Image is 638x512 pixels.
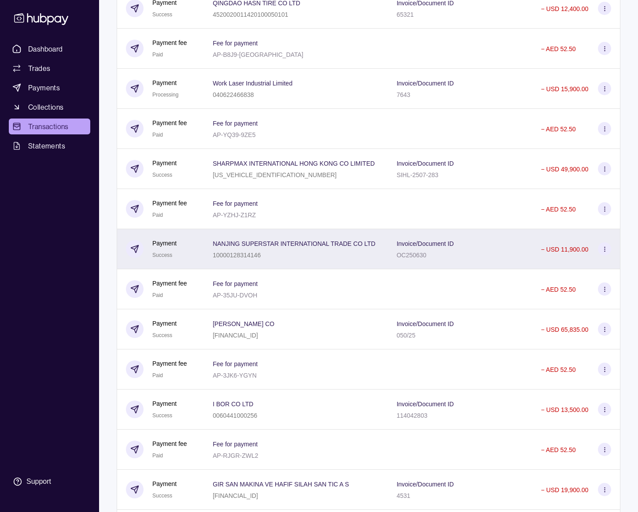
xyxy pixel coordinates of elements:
p: SIHL-2507-283 [397,171,439,178]
p: Payment fee [152,198,187,208]
p: Payment fee [152,278,187,288]
p: − USD 19,900.00 [541,486,589,493]
p: − USD 65,835.00 [541,326,589,333]
p: Invoice/Document ID [397,240,454,247]
p: AP-35JU-DVOH [213,292,257,299]
p: [FINANCIAL_ID] [213,332,258,339]
span: Collections [28,102,63,112]
span: Processing [152,92,178,98]
p: − USD 11,900.00 [541,246,589,253]
a: Payments [9,80,90,96]
p: − AED 52.50 [541,446,576,453]
p: Work Laser Industrial Limited [213,80,292,87]
p: Payment fee [152,359,187,368]
p: Fee for payment [213,120,258,127]
p: 0060441000256 [213,412,257,419]
p: Fee for payment [213,280,258,287]
span: Paid [152,292,163,298]
p: Payment fee [152,118,187,128]
span: Statements [28,141,65,151]
a: Transactions [9,119,90,134]
span: Paid [152,212,163,218]
p: 040622466838 [213,91,254,98]
p: 10000128314146 [213,252,261,259]
span: Dashboard [28,44,63,54]
p: Payment [152,319,177,328]
a: Collections [9,99,90,115]
p: 4531 [397,492,410,499]
p: Payment [152,238,177,248]
p: − AED 52.50 [541,366,576,373]
p: Fee for payment [213,441,258,448]
p: [US_VEHICLE_IDENTIFICATION_NUMBER] [213,171,336,178]
p: 4520020011420100050101 [213,11,288,18]
p: − AED 52.50 [541,286,576,293]
p: − USD 49,900.00 [541,166,589,173]
p: Fee for payment [213,40,258,47]
p: AP-RJGR-ZWL2 [213,452,258,459]
p: NANJING SUPERSTAR INTERNATIONAL TRADE CO LTD [213,240,376,247]
p: Payment [152,479,177,489]
span: Success [152,11,172,18]
span: Paid [152,372,163,378]
p: Fee for payment [213,360,258,367]
p: Payment [152,158,177,168]
span: Paid [152,453,163,459]
p: − USD 15,900.00 [541,85,589,93]
span: Trades [28,63,50,74]
p: OC250630 [397,252,427,259]
span: Payments [28,82,60,93]
p: Invoice/Document ID [397,401,454,408]
span: Success [152,252,172,258]
p: Invoice/Document ID [397,481,454,488]
p: [FINANCIAL_ID] [213,492,258,499]
span: Success [152,332,172,338]
p: [PERSON_NAME] CO [213,320,274,327]
p: − AED 52.50 [541,45,576,52]
p: SHARPMAX INTERNATIONAL HONG KONG CO LIMITED [213,160,375,167]
span: Success [152,172,172,178]
p: − AED 52.50 [541,206,576,213]
p: 114042803 [397,412,428,419]
p: Invoice/Document ID [397,160,454,167]
p: Invoice/Document ID [397,80,454,87]
p: AP-YQ39-9ZE5 [213,131,255,138]
span: Success [152,493,172,499]
div: Support [26,477,51,486]
p: GIR SAN MAKINA VE HAFIF SILAH SAN TIC A S [213,481,349,488]
p: Payment fee [152,439,187,449]
p: − USD 13,500.00 [541,406,589,413]
p: AP-B8J9-[GEOGRAPHIC_DATA] [213,51,303,58]
a: Dashboard [9,41,90,57]
p: − USD 12,400.00 [541,5,589,12]
p: AP-3JK6-YGYN [213,372,257,379]
p: Payment [152,399,177,408]
p: Fee for payment [213,200,258,207]
p: Payment [152,78,178,88]
p: I BOR CO LTD [213,401,253,408]
p: 65321 [397,11,414,18]
p: 7643 [397,91,410,98]
span: Success [152,412,172,419]
span: Transactions [28,121,69,132]
p: Payment fee [152,38,187,48]
a: Statements [9,138,90,154]
span: Paid [152,132,163,138]
p: Invoice/Document ID [397,320,454,327]
a: Trades [9,60,90,76]
a: Support [9,472,90,491]
p: AP-YZHJ-Z1RZ [213,211,256,219]
p: − AED 52.50 [541,126,576,133]
p: 050/25 [397,332,416,339]
span: Paid [152,52,163,58]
